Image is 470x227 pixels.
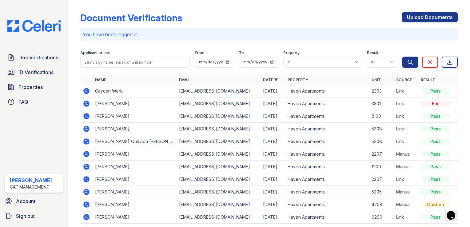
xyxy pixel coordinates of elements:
[285,135,369,148] td: Haven Apartments
[261,186,285,198] td: [DATE]
[285,186,369,198] td: Haven Apartments
[285,148,369,161] td: Haven Apartments
[177,110,261,123] td: [EMAIL_ADDRESS][DOMAIN_NAME]
[239,50,244,55] label: To
[369,198,394,211] td: 4208
[93,98,177,110] td: [PERSON_NAME]
[2,195,66,207] a: Account
[261,135,285,148] td: [DATE]
[18,83,43,91] span: Properties
[285,98,369,110] td: Haven Apartments
[93,186,177,198] td: [PERSON_NAME]
[421,78,435,82] a: Result
[421,113,450,119] div: Pass
[177,85,261,98] td: [EMAIL_ADDRESS][DOMAIN_NAME]
[93,211,177,224] td: [PERSON_NAME]
[288,78,308,82] a: Property
[18,69,54,76] span: ID Verifications
[394,211,418,224] td: Link
[283,50,300,55] label: Property
[93,148,177,161] td: [PERSON_NAME]
[369,161,394,173] td: 1200
[421,88,450,94] div: Pass
[177,173,261,186] td: [EMAIL_ADDRESS][DOMAIN_NAME]
[421,214,450,220] div: Pass
[369,135,394,148] td: 5208
[394,85,418,98] td: Link
[285,173,369,186] td: Haven Apartments
[93,123,177,135] td: [PERSON_NAME]
[394,173,418,186] td: Link
[261,85,285,98] td: [DATE]
[394,110,418,123] td: Link
[421,151,450,157] div: Pass
[421,126,450,132] div: Pass
[2,210,66,222] button: Sign out
[83,31,455,38] p: You have been logged in
[177,135,261,148] td: [EMAIL_ADDRESS][DOMAIN_NAME]
[261,98,285,110] td: [DATE]
[93,110,177,123] td: [PERSON_NAME]
[95,78,106,82] a: Name
[367,50,378,55] label: Result
[177,148,261,161] td: [EMAIL_ADDRESS][DOMAIN_NAME]
[177,186,261,198] td: [EMAIL_ADDRESS][DOMAIN_NAME]
[93,173,177,186] td: [PERSON_NAME]
[177,161,261,173] td: [EMAIL_ADDRESS][DOMAIN_NAME]
[421,189,450,195] div: Pass
[261,110,285,123] td: [DATE]
[421,138,450,145] div: Pass
[261,123,285,135] td: [DATE]
[285,85,369,98] td: Haven Apartments
[369,211,394,224] td: 6200
[177,211,261,224] td: [EMAIL_ADDRESS][DOMAIN_NAME]
[369,123,394,135] td: 5308
[402,12,458,22] a: Upload Documents
[5,51,63,64] a: Doc Verifications
[93,198,177,211] td: [PERSON_NAME]
[18,98,28,106] span: FAQ
[394,148,418,161] td: Manual
[80,50,110,55] label: Applicant or unit
[261,173,285,186] td: [DATE]
[16,197,35,205] span: Account
[261,161,285,173] td: [DATE]
[80,57,190,68] input: Search by name, email, or unit number
[394,98,418,110] td: Link
[369,85,394,98] td: 2303
[394,186,418,198] td: Manual
[177,123,261,135] td: [EMAIL_ADDRESS][DOMAIN_NAME]
[285,161,369,173] td: Haven Apartments
[394,123,418,135] td: Link
[177,98,261,110] td: [EMAIL_ADDRESS][DOMAIN_NAME]
[394,135,418,148] td: Link
[369,110,394,123] td: 2100
[177,198,261,211] td: [EMAIL_ADDRESS][DOMAIN_NAME]
[93,85,177,98] td: Caycen Work
[285,110,369,123] td: Haven Apartments
[179,78,190,82] a: Email
[10,177,52,184] div: [PERSON_NAME]
[16,212,35,220] span: Sign out
[394,161,418,173] td: Manual
[263,78,278,82] a: Date ▼
[5,66,63,78] a: ID Verifications
[369,186,394,198] td: 5205
[5,81,63,93] a: Properties
[261,148,285,161] td: [DATE]
[80,12,182,23] div: Document Verifications
[18,54,58,61] span: Doc Verifications
[285,123,369,135] td: Haven Apartments
[261,211,285,224] td: [DATE]
[369,173,394,186] td: 2207
[444,202,464,221] iframe: chat widget
[5,96,63,108] a: FAQ
[421,201,450,208] div: Caution
[421,164,450,170] div: Pass
[285,198,369,211] td: Haven Apartments
[372,78,381,82] a: Unit
[369,148,394,161] td: 2207
[396,78,412,82] a: Source
[285,211,369,224] td: Haven Apartments
[421,101,450,107] div: Fail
